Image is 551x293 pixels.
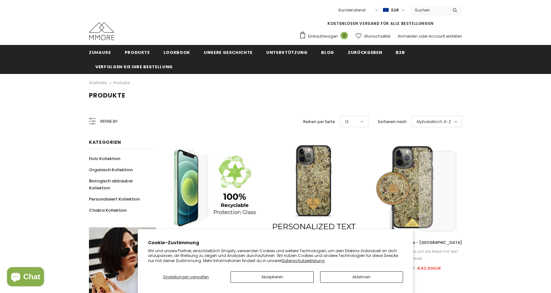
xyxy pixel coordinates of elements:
span: B2B [396,49,405,55]
span: Alphabetisch, A-Z [416,119,451,125]
a: Produkte [113,80,130,85]
span: Refine by [100,118,118,125]
span: Wunschzettel [364,33,390,40]
span: Unterstützung [266,49,307,55]
span: Produkte [89,91,125,100]
inbox-online-store-chat: Onlineshop-Chat von Shopify [5,267,46,288]
a: Lookbook [164,45,190,59]
label: Sortieren nach [378,119,407,125]
a: Verfolgen Sie Ihre Bestellung [95,59,173,74]
span: Produkte [125,49,150,55]
a: Unsere Geschichte [204,45,253,59]
span: Einkaufswagen [308,33,338,40]
span: Blog [321,49,334,55]
span: Holz Kollektion [89,156,120,162]
span: 12 [345,119,349,125]
a: B2B [396,45,405,59]
span: Personalisiert Kollektion [89,196,140,202]
span: 0 [341,32,348,39]
span: Biologisch abbaubar Kollektion [89,178,133,191]
span: Zuhause [89,49,111,55]
span: Lookbook [164,49,190,55]
span: Verfolgen Sie Ihre Bestellung [95,64,173,70]
a: Einkaufswagen 0 [299,31,351,41]
a: Personalisiert Kollektion [89,194,140,205]
button: Einstellungen verwalten [148,271,224,283]
span: Unsere Geschichte [204,49,253,55]
a: Holz Kollektion [89,153,120,164]
img: MMORE Cases [89,22,114,40]
a: Produkte [125,45,150,59]
a: Organisch Kollektion [89,164,133,175]
span: KOSTENLOSEN VERSAND FÜR ALLE BESTELLUNGEN [327,21,434,26]
span: Zurückgeben [348,49,382,55]
a: Wunschzettel [356,31,390,42]
a: Account erstellen [429,33,462,39]
span: Organisch Kollektion [89,167,133,173]
div: Nehmen Sie Ihre Sinne auf die Reise mit den weltweit... [370,248,462,262]
span: Organische Handyhülle - [GEOGRAPHIC_DATA] [370,240,462,245]
label: Reihen per Seite [303,119,335,125]
button: Akzeptieren [231,271,313,283]
span: Einstellungen verwalten [163,274,209,280]
a: Startseite [89,79,107,87]
a: Blog [321,45,334,59]
a: Anmelden [398,33,418,39]
span: Kategorien [89,139,121,145]
a: Organische Handyhülle - [GEOGRAPHIC_DATA] [370,239,462,246]
h2: Cookie-Zustimmung [148,239,403,246]
span: EUR [391,7,399,13]
button: Ablehnen [320,271,403,283]
a: Biologisch abbaubar Kollektion [89,175,149,194]
a: Zuhause [89,45,111,59]
span: Kundendienst [339,7,366,13]
a: Chakra Kollektion [89,205,127,216]
a: Zurückgeben [348,45,382,59]
a: Unterstützung [266,45,307,59]
span: €62.90EUR [417,265,441,271]
span: Chakra Kollektion [89,207,127,213]
input: Search Site [411,5,448,15]
a: Datenschutzerklärung [282,258,325,263]
span: oder [419,33,428,39]
p: Wir und unsere Partner, einschließlich Shopify, verwenden Cookies und weitere Technologien, um de... [148,248,403,263]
